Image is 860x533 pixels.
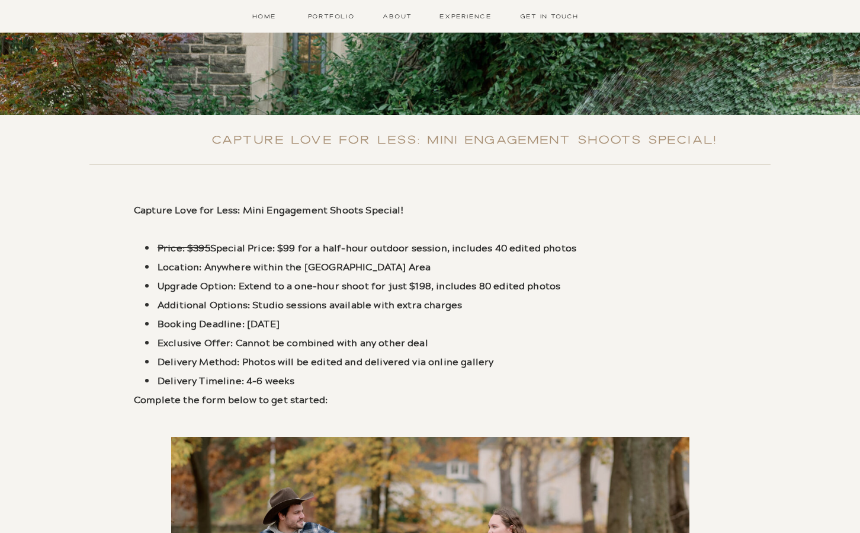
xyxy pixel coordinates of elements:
[158,278,560,293] b: Upgrade Option: Extend to a one-hour shoot for just $198, includes 80 edited photos
[207,129,721,151] h1: Capture Love for Less: Mini Engagement Shoots Special!
[245,11,283,21] a: Home
[516,11,582,21] a: Get in Touch
[158,335,428,350] b: Exclusive Offer: Cannot be combined with any other deal
[134,202,404,217] b: Capture Love for Less: Mini Engagement Shoots Special!
[305,11,357,21] a: Portfolio
[158,316,280,331] b: Booking Deadline: [DATE]
[380,11,415,21] a: About
[158,297,462,312] b: Additional Options: Studio sessions available with extra charges
[158,354,493,369] b: Delivery Method: Photos will be edited and delivered via online gallery
[158,240,210,255] strike: Price: $395
[437,11,494,21] a: Experience
[158,240,576,255] b: Special Price: $99 for a half-hour outdoor session, includes 40 edited photos
[134,392,328,407] b: Complete the form below to get started:
[158,373,294,388] b: Delivery Timeline: 4-6 weeks
[158,259,431,274] b: Location: Anywhere within the [GEOGRAPHIC_DATA] Area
